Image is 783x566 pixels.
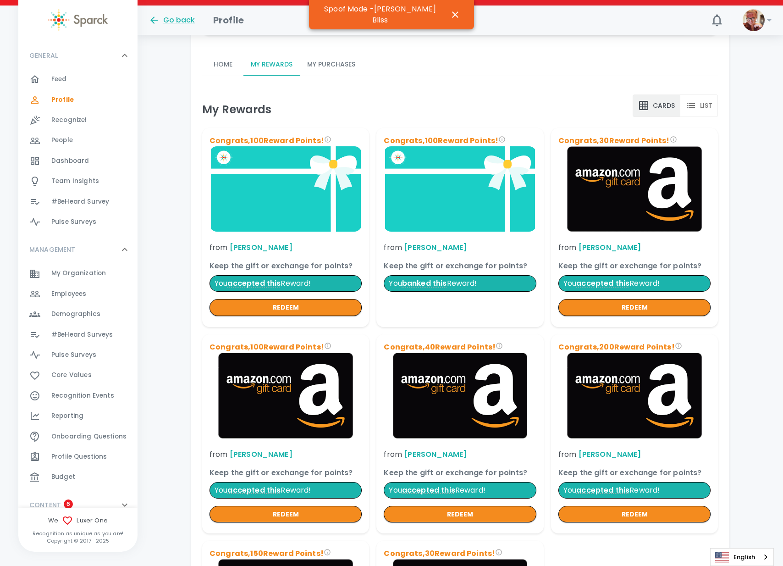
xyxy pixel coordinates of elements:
[577,278,630,289] span: You accepted this reward. Make sure you redeemed it
[51,116,87,125] span: Recognize!
[384,548,536,559] p: Congrats, 30 Reward Points!
[51,371,92,380] span: Core Values
[51,289,86,299] span: Employees
[18,386,138,406] a: Recognition Events
[558,342,711,353] p: Congrats, 200 Reward Points!
[18,110,138,130] a: Recognize!
[18,130,138,150] a: People
[18,69,138,89] a: Feed
[51,472,75,482] span: Budget
[230,242,292,253] a: [PERSON_NAME]
[18,365,138,385] a: Core Values
[51,177,99,186] span: Team Insights
[51,136,73,145] span: People
[558,506,711,523] button: redeem
[210,548,362,559] p: Congrats, 150 Reward Points!
[18,447,138,467] a: Profile Questions
[18,427,138,447] a: Onboarding Questions
[18,304,138,324] a: Demographics
[710,548,774,566] div: Language
[670,135,677,143] svg: Congrats on your reward! You can either redeem the total reward points for something else with th...
[404,449,467,460] a: [PERSON_NAME]
[243,54,300,76] button: My Rewards
[210,242,362,253] p: from
[18,491,138,519] div: CONTENT6
[29,51,58,60] p: GENERAL
[210,467,362,478] p: Keep the gift or exchange for points?
[51,75,67,84] span: Feed
[51,95,74,105] span: Profile
[384,482,536,499] p: You Reward!
[64,499,73,509] span: 6
[210,146,362,232] img: Brand logo
[48,9,108,31] img: Sparck logo
[210,449,362,460] p: from
[210,482,362,499] p: You Reward!
[51,269,106,278] span: My Organization
[18,90,138,110] a: Profile
[680,94,718,117] button: list
[384,261,536,272] p: Keep the gift or exchange for points?
[404,242,467,253] a: [PERSON_NAME]
[18,263,138,283] a: My Organization
[558,353,711,438] img: Brand logo
[202,54,243,76] button: Home
[743,9,765,31] img: Picture of Alex
[300,54,363,76] button: My Purchases
[384,506,536,523] button: redeem
[18,171,138,191] div: Team Insights
[210,342,362,353] p: Congrats, 100 Reward Points!
[149,15,195,26] button: Go back
[384,353,536,438] img: Brand logo
[210,135,362,146] p: Congrats, 100 Reward Points!
[18,467,138,487] a: Budget
[558,299,711,316] button: redeem
[384,342,536,353] p: Congrats, 40 Reward Points!
[18,151,138,171] a: Dashboard
[558,242,711,253] p: from
[51,197,109,206] span: #BeHeard Survey
[230,449,292,460] a: [PERSON_NAME]
[711,549,773,566] a: English
[384,146,536,232] img: Brand logo
[402,485,455,495] span: You accepted this reward. Make sure you redeemed it
[228,485,281,495] span: You accepted this reward. Make sure you redeemed it
[228,278,281,289] span: You accepted this reward. Make sure you redeemed it
[51,217,96,227] span: Pulse Surveys
[202,54,718,76] div: rewards-tabs
[558,449,711,460] p: from
[18,236,138,263] div: MANAGEMENT
[675,342,682,350] svg: Congrats on your reward! You can either redeem the total reward points for something else with th...
[210,275,362,292] p: You Reward!
[384,242,536,253] p: from
[210,353,362,438] img: Brand logo
[18,406,138,426] a: Reporting
[384,467,536,478] p: Keep the gift or exchange for points?
[29,500,61,510] p: CONTENT
[558,146,711,232] img: Brand logo
[558,135,711,146] p: Congrats, 30 Reward Points!
[18,325,138,345] a: #BeHeard Surveys
[18,192,138,212] a: #BeHeard Survey
[18,515,138,526] span: We Luxer One
[496,342,503,350] svg: Congrats on your reward! You can either redeem the total reward points for something else with th...
[324,135,331,143] svg: Congrats on your reward! You can either redeem the total reward points for something else with th...
[210,506,362,523] button: redeem
[18,284,138,304] a: Employees
[18,345,138,365] div: Pulse Surveys
[577,485,630,495] span: You accepted this reward. Make sure you redeemed it
[558,467,711,478] p: Keep the gift or exchange for points?
[29,245,76,254] p: MANAGEMENT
